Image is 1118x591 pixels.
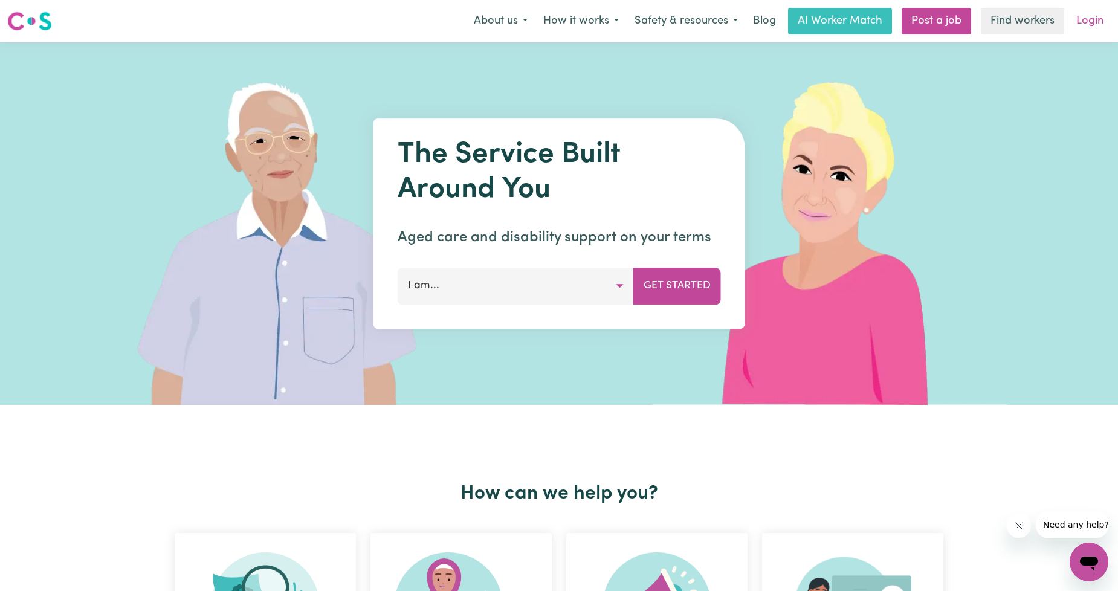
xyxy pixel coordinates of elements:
a: Login [1069,8,1111,34]
a: AI Worker Match [788,8,892,34]
button: Safety & resources [627,8,746,34]
iframe: Button to launch messaging window [1070,543,1108,581]
h2: How can we help you? [167,482,951,505]
a: Post a job [902,8,971,34]
a: Careseekers logo [7,7,52,35]
button: About us [466,8,535,34]
button: I am... [398,268,634,304]
a: Find workers [981,8,1064,34]
iframe: Message from company [1036,511,1108,538]
p: Aged care and disability support on your terms [398,227,721,248]
span: Need any help? [7,8,73,18]
h1: The Service Built Around You [398,138,721,207]
button: Get Started [633,268,721,304]
iframe: Close message [1007,514,1031,538]
img: Careseekers logo [7,10,52,32]
button: How it works [535,8,627,34]
a: Blog [746,8,783,34]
